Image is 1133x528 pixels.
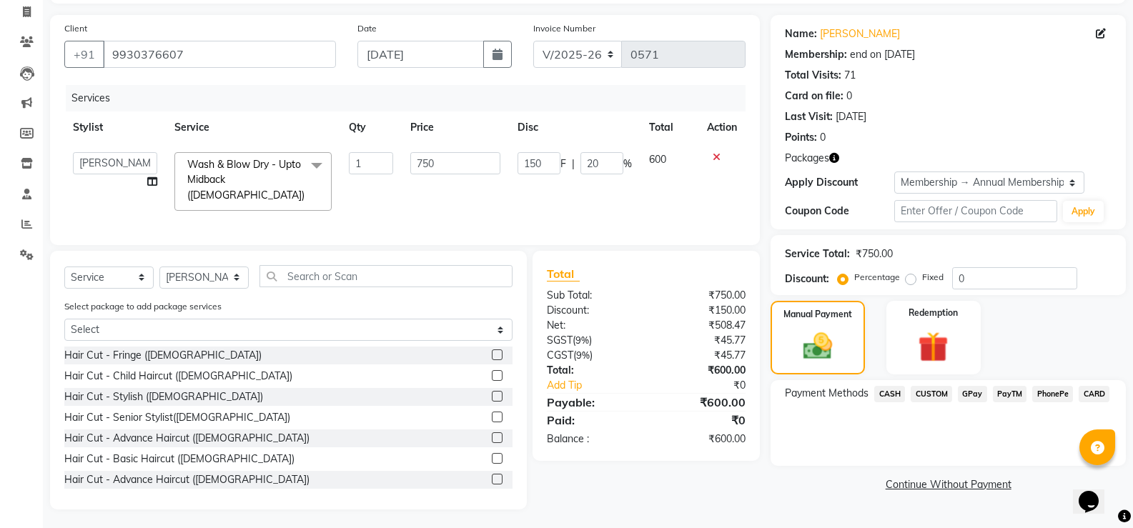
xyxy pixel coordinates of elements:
[646,348,756,363] div: ₹45.77
[844,68,856,83] div: 71
[64,410,290,425] div: Hair Cut - Senior Stylist([DEMOGRAPHIC_DATA])
[785,386,869,401] span: Payment Methods
[536,303,646,318] div: Discount:
[794,329,841,363] img: _cash.svg
[536,394,646,411] div: Payable:
[785,175,894,190] div: Apply Discount
[894,200,1057,222] input: Enter Offer / Coupon Code
[560,156,566,171] span: F
[783,308,852,321] label: Manual Payment
[649,153,666,166] span: 600
[536,333,646,348] div: ( )
[785,89,843,104] div: Card on file:
[820,26,900,41] a: [PERSON_NAME]
[640,111,699,144] th: Total
[646,412,756,429] div: ₹0
[547,267,580,282] span: Total
[646,333,756,348] div: ₹45.77
[846,89,852,104] div: 0
[646,318,756,333] div: ₹508.47
[785,130,817,145] div: Points:
[576,349,590,361] span: 9%
[64,369,292,384] div: Hair Cut - Child Haircut ([DEMOGRAPHIC_DATA])
[1079,386,1109,402] span: CARD
[958,386,987,402] span: GPay
[785,246,850,261] div: Service Total:
[993,386,1027,402] span: PayTM
[357,22,377,35] label: Date
[64,472,310,487] div: Hair Cut - Advance Haircut ([DEMOGRAPHIC_DATA])
[623,156,632,171] span: %
[536,432,646,447] div: Balance :
[166,111,340,144] th: Service
[646,303,756,318] div: ₹150.00
[911,386,952,402] span: CUSTOM
[1063,201,1104,222] button: Apply
[698,111,746,144] th: Action
[536,378,665,393] a: Add Tip
[646,363,756,378] div: ₹600.00
[773,477,1123,492] a: Continue Without Payment
[909,328,958,366] img: _gift.svg
[536,288,646,303] div: Sub Total:
[509,111,640,144] th: Disc
[1073,471,1119,514] iframe: chat widget
[909,307,958,319] label: Redemption
[536,348,646,363] div: ( )
[785,109,833,124] div: Last Visit:
[646,432,756,447] div: ₹600.00
[646,394,756,411] div: ₹600.00
[547,349,573,362] span: CGST
[64,22,87,35] label: Client
[533,22,595,35] label: Invoice Number
[64,431,310,446] div: Hair Cut - Advance Haircut ([DEMOGRAPHIC_DATA])
[259,265,513,287] input: Search or Scan
[874,386,905,402] span: CASH
[854,271,900,284] label: Percentage
[187,158,305,201] span: Wash & Blow Dry - Upto Midback ([DEMOGRAPHIC_DATA])
[785,272,829,287] div: Discount:
[536,318,646,333] div: Net:
[402,111,508,144] th: Price
[340,111,402,144] th: Qty
[856,246,893,261] div: ₹750.00
[575,334,589,346] span: 9%
[665,378,756,393] div: ₹0
[572,156,575,171] span: |
[785,151,829,166] span: Packages
[1032,386,1073,402] span: PhonePe
[785,204,894,219] div: Coupon Code
[64,300,222,313] label: Select package to add package services
[103,41,336,68] input: Search by Name/Mobile/Email/Code
[820,130,826,145] div: 0
[922,271,944,284] label: Fixed
[646,288,756,303] div: ₹750.00
[64,111,166,144] th: Stylist
[536,363,646,378] div: Total:
[785,47,847,62] div: Membership:
[536,412,646,429] div: Paid:
[305,189,311,201] a: x
[64,348,262,363] div: Hair Cut - Fringe ([DEMOGRAPHIC_DATA])
[64,41,104,68] button: +91
[64,389,263,404] div: Hair Cut - Stylish ([DEMOGRAPHIC_DATA])
[547,334,573,347] span: SGST
[785,26,817,41] div: Name:
[785,68,841,83] div: Total Visits:
[66,85,756,111] div: Services
[836,109,866,124] div: [DATE]
[64,452,295,467] div: Hair Cut - Basic Haircut ([DEMOGRAPHIC_DATA])
[850,47,915,62] div: end on [DATE]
